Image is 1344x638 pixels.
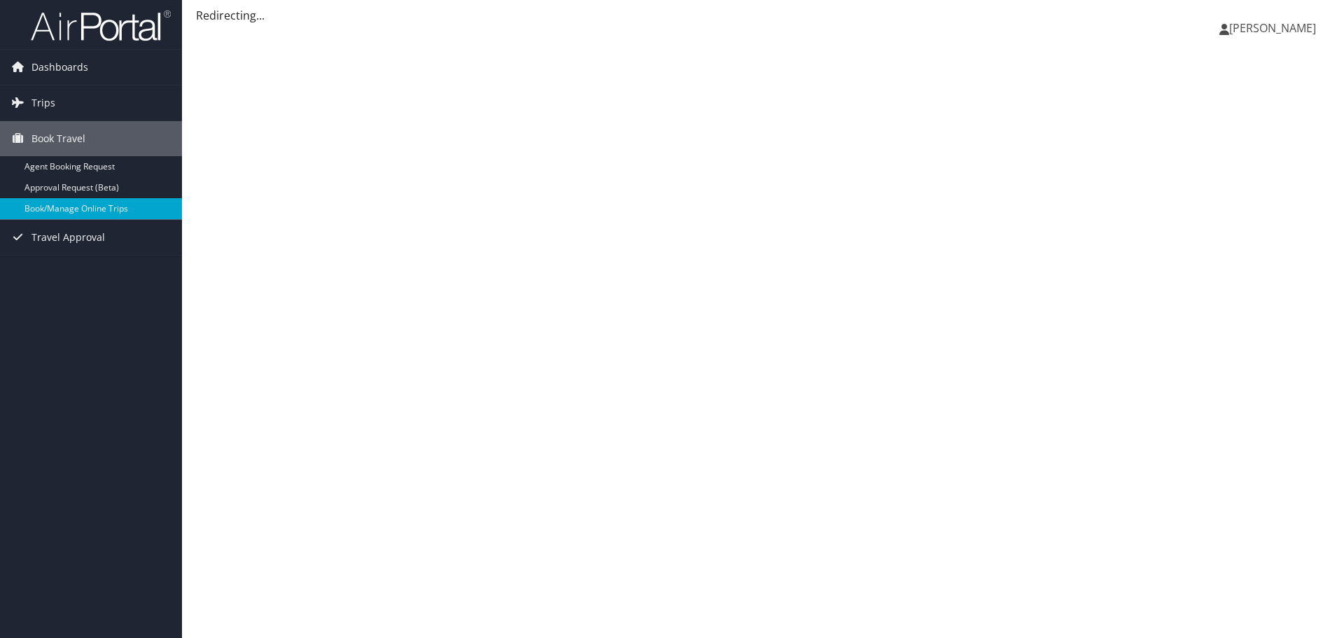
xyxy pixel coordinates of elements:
[1229,20,1316,36] span: [PERSON_NAME]
[31,220,105,255] span: Travel Approval
[31,9,171,42] img: airportal-logo.png
[31,50,88,85] span: Dashboards
[31,121,85,156] span: Book Travel
[31,85,55,120] span: Trips
[1219,7,1330,49] a: [PERSON_NAME]
[196,7,1330,24] div: Redirecting...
